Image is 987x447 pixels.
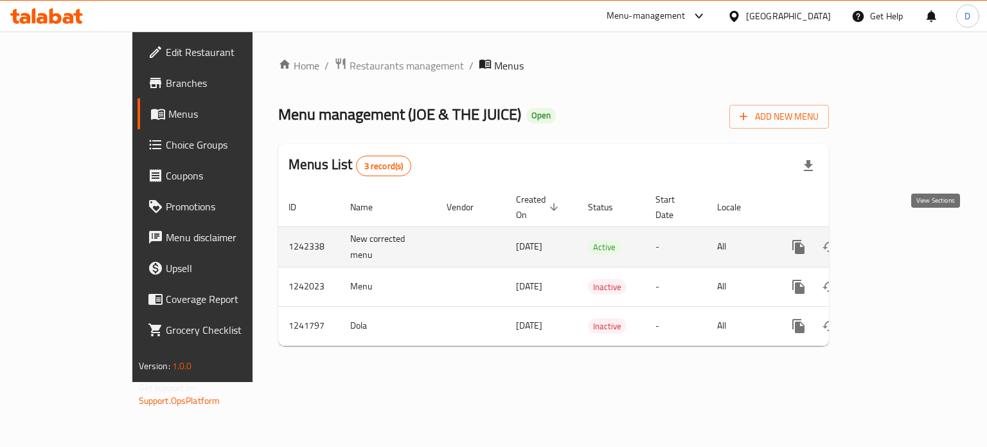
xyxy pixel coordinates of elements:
[138,222,298,253] a: Menu disclaimer
[166,168,287,183] span: Coupons
[166,199,287,214] span: Promotions
[783,311,814,342] button: more
[278,58,319,73] a: Home
[278,306,340,345] td: 1241797
[139,392,220,409] a: Support.OpsPlatform
[746,9,831,23] div: [GEOGRAPHIC_DATA]
[166,230,287,245] span: Menu disclaimer
[814,271,845,302] button: Change Status
[278,188,917,346] table: enhanced table
[166,44,287,60] span: Edit Restaurant
[139,379,198,396] span: Get support on:
[793,151,824,181] div: Export file
[447,199,490,215] span: Vendor
[607,8,686,24] div: Menu-management
[166,322,287,338] span: Grocery Checklist
[526,108,556,123] div: Open
[289,155,411,176] h2: Menus List
[707,267,773,306] td: All
[357,160,411,172] span: 3 record(s)
[588,239,621,255] div: Active
[172,358,192,374] span: 1.0.0
[289,199,313,215] span: ID
[166,137,287,152] span: Choice Groups
[356,156,412,176] div: Total records count
[278,226,340,267] td: 1242338
[729,105,829,129] button: Add New Menu
[783,232,814,262] button: more
[965,9,970,23] span: D
[340,267,436,306] td: Menu
[645,267,707,306] td: -
[138,37,298,68] a: Edit Restaurant
[588,319,627,334] span: Inactive
[516,238,542,255] span: [DATE]
[740,109,819,125] span: Add New Menu
[340,226,436,267] td: New corrected menu
[278,100,521,129] span: Menu management ( JOE & THE JUICE )
[138,98,298,129] a: Menus
[494,58,524,73] span: Menus
[139,358,170,374] span: Version:
[516,278,542,295] span: [DATE]
[588,199,630,215] span: Status
[334,57,464,74] a: Restaurants management
[138,315,298,345] a: Grocery Checklist
[707,226,773,267] td: All
[166,260,287,276] span: Upsell
[168,106,287,122] span: Menus
[783,271,814,302] button: more
[138,191,298,222] a: Promotions
[516,317,542,334] span: [DATE]
[138,284,298,315] a: Coverage Report
[588,318,627,334] div: Inactive
[325,58,329,73] li: /
[138,129,298,160] a: Choice Groups
[526,110,556,121] span: Open
[278,57,829,74] nav: breadcrumb
[645,306,707,345] td: -
[138,253,298,284] a: Upsell
[717,199,758,215] span: Locale
[138,68,298,98] a: Branches
[350,199,389,215] span: Name
[588,280,627,295] span: Inactive
[350,58,464,73] span: Restaurants management
[278,267,340,306] td: 1242023
[707,306,773,345] td: All
[469,58,474,73] li: /
[814,311,845,342] button: Change Status
[588,240,621,255] span: Active
[773,188,917,227] th: Actions
[814,232,845,262] button: Change Status
[138,160,298,191] a: Coupons
[645,226,707,267] td: -
[655,192,691,223] span: Start Date
[166,75,287,91] span: Branches
[516,192,562,223] span: Created On
[166,291,287,307] span: Coverage Report
[340,306,436,345] td: Dola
